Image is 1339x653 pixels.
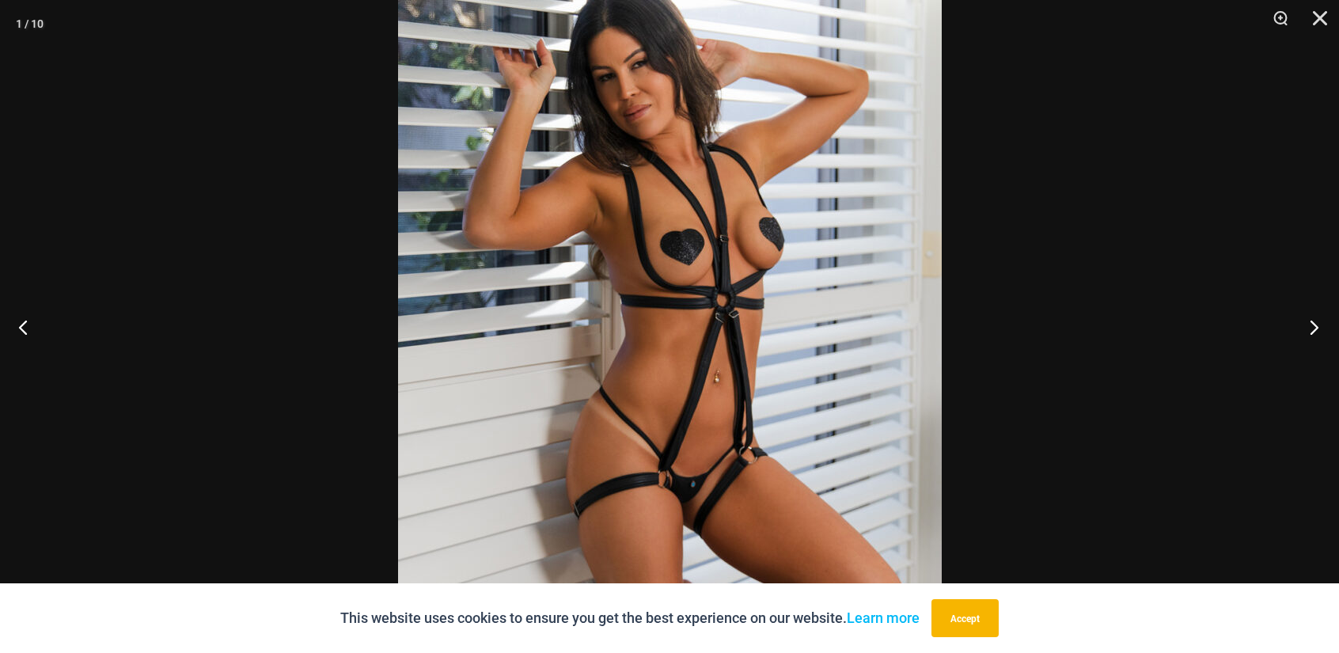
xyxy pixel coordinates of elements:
[16,12,44,36] div: 1 / 10
[847,609,920,626] a: Learn more
[340,606,920,630] p: This website uses cookies to ensure you get the best experience on our website.
[931,599,999,637] button: Accept
[1280,287,1339,366] button: Next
